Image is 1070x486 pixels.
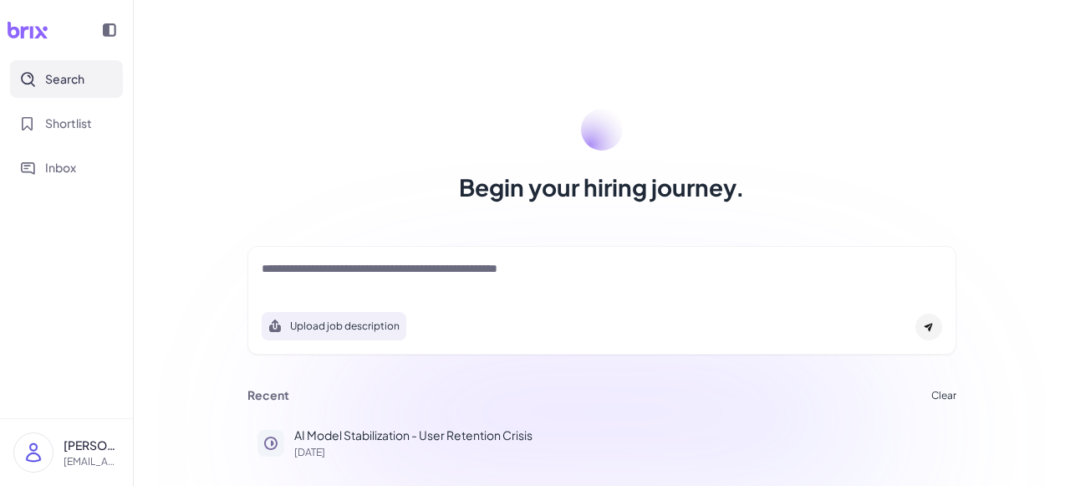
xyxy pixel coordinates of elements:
p: [EMAIL_ADDRESS][DOMAIN_NAME] [64,454,120,469]
button: AI Model Stabilization - User Retention Crisis[DATE] [247,417,956,468]
p: [DATE] [294,448,946,458]
button: Clear [931,391,956,401]
span: Inbox [45,159,76,176]
button: Search [10,60,123,98]
span: Search [45,70,84,88]
button: Inbox [10,149,123,187]
button: Search using job description [262,312,406,340]
button: Shortlist [10,105,123,142]
img: user_logo.png [14,433,53,472]
p: [PERSON_NAME] [64,437,120,454]
h1: Begin your hiring journey. [459,171,745,204]
span: Shortlist [45,115,92,132]
p: AI Model Stabilization - User Retention Crisis [294,427,946,444]
h3: Recent [247,388,289,403]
